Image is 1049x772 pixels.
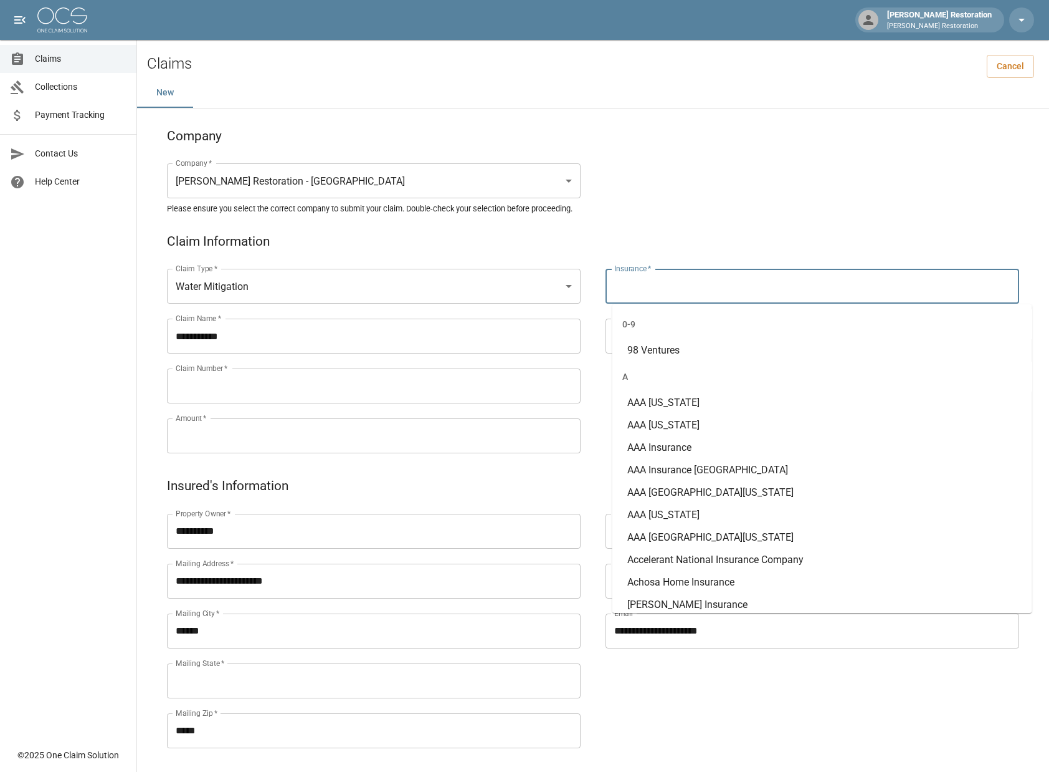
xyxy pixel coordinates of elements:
[627,554,804,566] span: Accelerant National Insurance Company
[35,80,126,94] span: Collections
[627,397,700,408] span: AAA [US_STATE]
[612,309,1032,339] div: 0-9
[176,363,227,374] label: Claim Number
[137,78,193,108] button: New
[887,21,992,32] p: [PERSON_NAME] Restoration
[7,7,32,32] button: open drawer
[35,52,126,65] span: Claims
[147,55,192,73] h2: Claims
[612,362,1032,392] div: A
[176,158,212,168] label: Company
[987,55,1034,78] a: Cancel
[627,486,794,498] span: AAA [GEOGRAPHIC_DATA][US_STATE]
[614,263,651,274] label: Insurance
[627,599,748,610] span: [PERSON_NAME] Insurance
[167,163,581,198] div: [PERSON_NAME] Restoration - [GEOGRAPHIC_DATA]
[176,658,224,668] label: Mailing State
[176,313,221,324] label: Claim Name
[627,464,788,476] span: AAA Insurance [GEOGRAPHIC_DATA]
[137,78,1049,108] div: dynamic tabs
[614,608,633,619] label: Email
[176,263,217,274] label: Claim Type
[35,109,126,122] span: Payment Tracking
[167,269,581,304] div: Water Mitigation
[627,576,734,588] span: Achosa Home Insurance
[627,419,700,431] span: AAA [US_STATE]
[176,508,231,519] label: Property Owner
[627,344,680,356] span: 98 Ventures
[627,509,700,521] span: AAA [US_STATE]
[882,9,997,31] div: [PERSON_NAME] Restoration
[176,608,220,619] label: Mailing City
[35,175,126,188] span: Help Center
[37,7,87,32] img: ocs-logo-white-transparent.png
[17,749,119,761] div: © 2025 One Claim Solution
[627,531,794,543] span: AAA [GEOGRAPHIC_DATA][US_STATE]
[176,708,218,718] label: Mailing Zip
[167,203,1019,214] h5: Please ensure you select the correct company to submit your claim. Double-check your selection be...
[176,558,234,569] label: Mailing Address
[176,413,207,423] label: Amount
[35,147,126,160] span: Contact Us
[627,441,691,453] span: AAA Insurance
